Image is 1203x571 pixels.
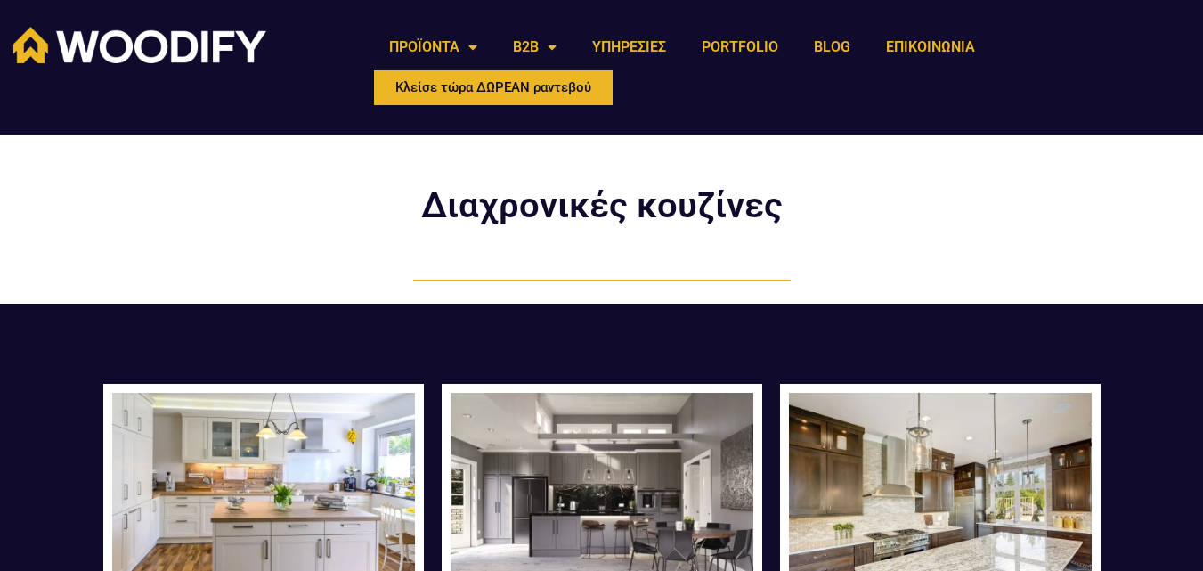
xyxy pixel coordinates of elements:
a: ΥΠΗΡΕΣΙΕΣ [574,27,684,68]
span: Κλείσε τώρα ΔΩΡΕΑΝ ραντεβού [395,81,591,94]
img: Woodify [13,27,266,63]
a: PORTFOLIO [684,27,796,68]
a: ΕΠΙΚΟΙΝΩΝΙΑ [868,27,993,68]
a: BLOG [796,27,868,68]
nav: Menu [371,27,993,68]
a: Κλείσε τώρα ΔΩΡΕΑΝ ραντεβού [371,68,615,108]
a: B2B [495,27,574,68]
a: ΠΡΟΪΟΝΤΑ [371,27,495,68]
h2: Διαχρονικές κουζίνες [388,188,816,224]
